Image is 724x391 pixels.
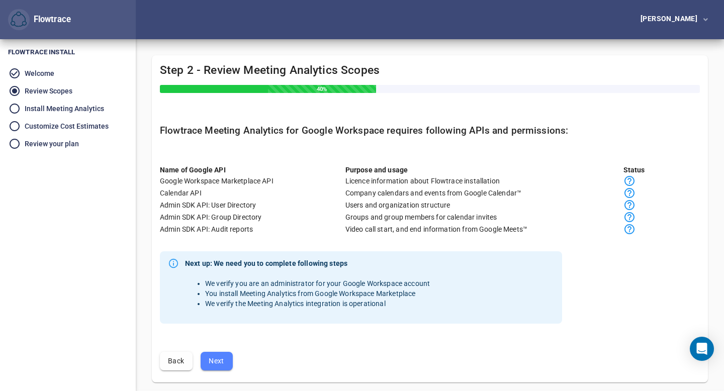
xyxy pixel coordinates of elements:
div: [PERSON_NAME] [641,15,701,22]
li: We verify you are an administrator for your Google Workspace account [205,278,430,288]
button: Back [160,352,193,370]
b: Status [623,166,645,174]
h5: Flowtrace Meeting Analytics for Google Workspace requires following APIs and permissions: [160,125,700,137]
img: Flowtrace [11,12,27,28]
div: 40% [268,85,376,93]
div: Open Intercom Messenger [690,337,714,361]
div: Users and organization structure [345,200,623,210]
div: Flowtrace [30,14,71,26]
span: Back [168,355,185,367]
li: We verify the Meeting Analytics integration is operational [205,299,430,309]
div: Company calendars and events from Google Calendar™ [345,188,623,198]
div: Admin SDK API: User Directory [160,200,345,210]
b: Purpose and usage [345,166,408,174]
div: Groups and group members for calendar invites [345,212,623,222]
button: Next [201,352,233,370]
div: Admin SDK API: Audit reports [160,224,345,234]
div: Calendar API [160,188,345,198]
button: Flowtrace [8,9,30,31]
div: Licence information about Flowtrace installation [345,176,623,186]
div: Google Workspace Marketplace API [160,176,345,186]
button: [PERSON_NAME] [624,11,716,29]
div: Video call start, and end information from Google Meets™ [345,224,623,234]
h4: Step 2 - Review Meeting Analytics Scopes [160,63,700,93]
li: You install Meeting Analytics from Google Workspace Marketplace [205,288,430,299]
div: Flowtrace [8,9,71,31]
div: Admin SDK API: Group Directory [160,212,345,222]
span: Next [209,355,225,367]
strong: Next up: We need you to complete following steps [185,258,430,268]
b: Name of Google API [160,166,226,174]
